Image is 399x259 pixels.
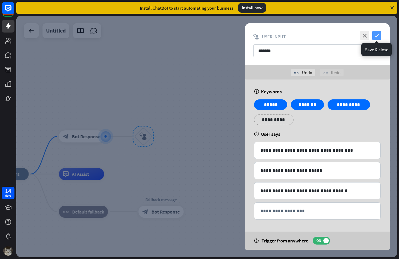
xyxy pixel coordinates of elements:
[262,34,286,39] span: User Input
[254,89,381,95] div: Keywords
[323,70,328,75] i: redo
[314,238,323,243] span: ON
[360,31,369,40] i: close
[294,70,299,75] i: undo
[372,31,381,40] i: check
[140,5,233,11] div: Install ChatBot to start automating your business
[254,239,259,243] i: help
[5,188,11,194] div: 14
[253,34,259,39] i: block_user_input
[238,3,266,13] div: Install now
[254,131,381,137] div: User says
[262,238,308,244] span: Trigger from anywhere
[320,69,344,76] div: Redo
[291,69,315,76] div: Undo
[5,194,11,198] div: days
[2,187,14,199] a: 14 days
[5,2,23,20] button: Open LiveChat chat widget
[254,132,259,136] i: help
[254,89,259,94] i: help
